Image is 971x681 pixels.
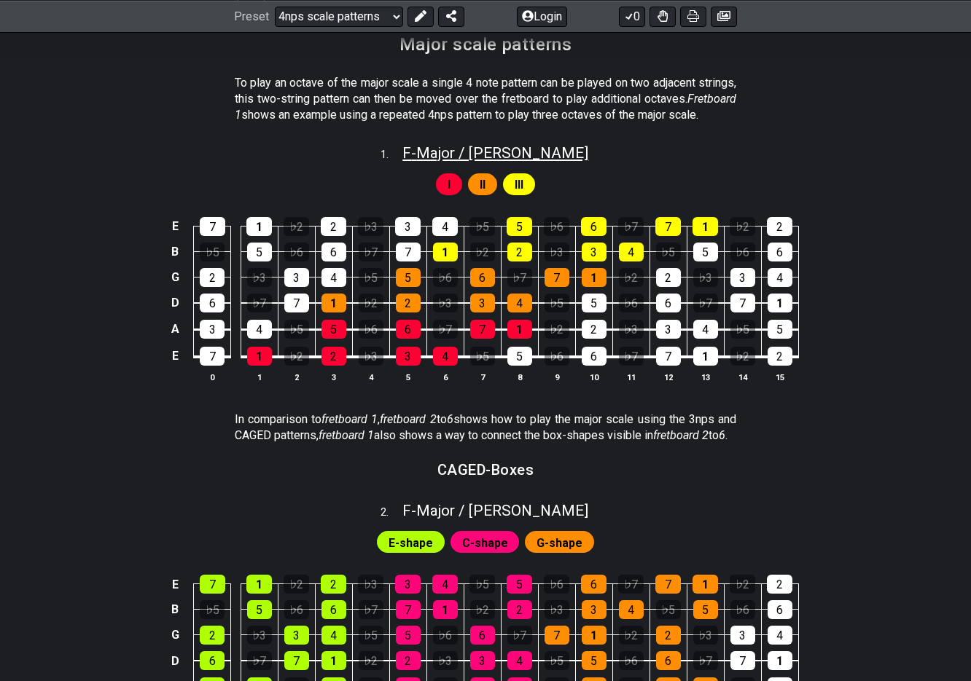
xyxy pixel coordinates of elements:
th: 4 [352,369,389,385]
div: ♭5 [469,575,495,594]
div: 7 [396,600,421,619]
td: A [166,316,184,343]
div: ♭7 [359,600,383,619]
div: 7 [200,217,225,236]
div: ♭3 [693,268,718,287]
div: ♭5 [730,320,755,339]
div: 3 [656,320,681,339]
div: ♭7 [619,347,644,366]
div: 5 [507,347,532,366]
div: 4 [432,217,458,236]
td: E [166,214,184,240]
p: To play an octave of the major scale a single 4 note pattern can be played on two adjacent string... [235,75,736,124]
div: 4 [247,320,272,339]
div: 4 [321,626,346,645]
div: ♭3 [359,347,383,366]
div: 4 [432,575,458,594]
div: ♭7 [247,294,272,312]
div: ♭6 [433,626,458,645]
div: ♭3 [433,294,458,312]
div: 1 [507,320,532,339]
div: ♭7 [693,651,718,670]
div: ♭6 [619,294,644,312]
div: ♭2 [730,575,755,594]
div: ♭6 [544,575,569,594]
div: 3 [395,575,421,594]
div: 6 [200,651,225,670]
div: ♭3 [545,243,569,261]
div: 1 [321,651,346,670]
th: 8 [501,369,538,385]
button: Login [517,6,567,26]
div: ♭7 [618,575,644,594]
div: 6 [656,651,681,670]
div: 7 [730,651,755,670]
div: ♭5 [200,600,225,619]
div: 2 [507,600,532,619]
div: ♭6 [619,651,644,670]
div: 7 [545,626,569,645]
div: 3 [470,294,495,312]
div: ♭6 [284,243,309,261]
div: 1 [433,600,458,619]
div: 1 [433,243,458,261]
span: First enable full edit mode to edit [448,174,451,195]
div: ♭3 [247,268,272,287]
div: 4 [768,268,792,287]
span: F - Major / [PERSON_NAME] [402,502,588,519]
span: First enable full edit mode to edit [515,174,523,195]
div: ♭2 [545,320,569,339]
div: ♭7 [693,294,718,312]
td: G [166,264,184,290]
div: ♭2 [284,217,309,236]
em: fretboard 2 [653,428,709,442]
td: B [166,239,184,264]
div: 2 [582,320,607,339]
div: 6 [582,347,607,366]
span: Preset [234,9,269,23]
th: 9 [538,369,575,385]
div: 6 [768,243,792,261]
div: ♭3 [358,217,383,236]
div: 3 [284,268,309,287]
div: 6 [768,600,792,619]
select: Preset [275,6,403,26]
div: 7 [200,347,225,366]
div: 6 [470,626,495,645]
div: ♭6 [730,243,755,261]
th: 13 [687,369,724,385]
th: 0 [194,369,231,385]
td: D [166,290,184,316]
div: 7 [655,217,681,236]
div: ♭2 [470,243,495,261]
div: 2 [321,217,346,236]
div: ♭5 [656,243,681,261]
td: E [166,342,184,370]
div: ♭5 [656,600,681,619]
div: 4 [619,600,644,619]
span: First enable full edit mode to edit [537,532,582,554]
th: 11 [612,369,650,385]
div: 5 [247,243,272,261]
div: 4 [321,268,346,287]
th: 7 [464,369,501,385]
div: 3 [730,626,755,645]
span: 1 . [381,147,402,163]
div: 7 [470,320,495,339]
div: ♭2 [359,651,383,670]
div: ♭5 [545,651,569,670]
div: 1 [582,626,607,645]
div: ♭3 [433,651,458,670]
div: 7 [655,575,681,594]
div: ♭5 [470,347,495,366]
div: 1 [693,347,718,366]
td: D [166,647,184,674]
div: ♭3 [545,600,569,619]
button: Share Preset [438,6,464,26]
div: 5 [693,243,718,261]
th: 5 [389,369,426,385]
em: 6 [719,428,725,442]
div: ♭7 [618,217,644,236]
em: fretboard 1 [321,412,378,426]
em: fretboard 2 [380,412,436,426]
